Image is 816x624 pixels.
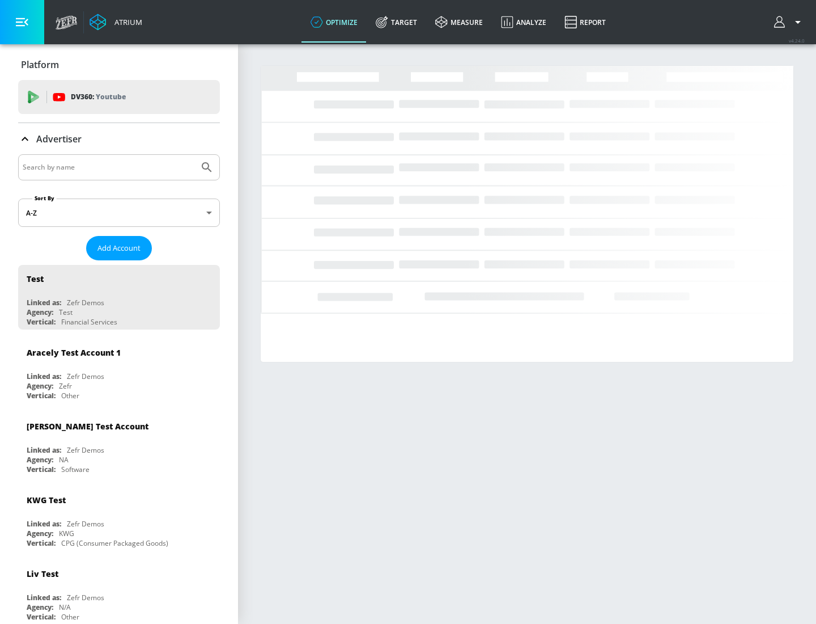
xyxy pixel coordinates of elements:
div: KWG Test [27,495,66,505]
div: CPG (Consumer Packaged Goods) [61,538,168,548]
div: TestLinked as:Zefr DemosAgency:TestVertical:Financial Services [18,265,220,330]
div: DV360: Youtube [18,80,220,114]
a: Atrium [90,14,142,31]
div: [PERSON_NAME] Test AccountLinked as:Zefr DemosAgency:NAVertical:Software [18,412,220,477]
div: KWG [59,529,74,538]
div: Agency: [27,602,53,612]
a: Report [555,2,615,43]
div: Zefr Demos [67,372,104,381]
label: Sort By [32,195,57,202]
div: Agency: [27,307,53,317]
p: DV360: [71,91,126,103]
div: N/A [59,602,71,612]
div: Zefr Demos [67,298,104,307]
input: Search by name [23,160,194,175]
div: Zefr Demos [67,519,104,529]
div: Linked as: [27,298,61,307]
span: v 4.24.0 [789,37,805,44]
div: Atrium [110,17,142,27]
div: Aracely Test Account 1Linked as:Zefr DemosAgency:ZefrVertical:Other [18,339,220,403]
div: Vertical: [27,465,56,474]
div: Liv Test [27,568,58,579]
div: Linked as: [27,372,61,381]
span: Add Account [97,242,141,255]
div: Test [27,273,44,284]
div: A-Z [18,199,220,227]
p: Advertiser [36,133,82,145]
p: Youtube [96,91,126,103]
div: Financial Services [61,317,117,327]
div: Agency: [27,529,53,538]
div: Vertical: [27,612,56,622]
div: Vertical: [27,391,56,400]
div: Vertical: [27,317,56,327]
div: Vertical: [27,538,56,548]
a: measure [426,2,492,43]
div: Linked as: [27,593,61,602]
div: KWG TestLinked as:Zefr DemosAgency:KWGVertical:CPG (Consumer Packaged Goods) [18,486,220,551]
div: Advertiser [18,123,220,155]
div: Platform [18,49,220,81]
div: Zefr Demos [67,445,104,455]
div: Aracely Test Account 1 [27,347,121,358]
div: Zefr [59,381,72,391]
a: optimize [301,2,367,43]
div: Agency: [27,381,53,391]
p: Platform [21,58,59,71]
div: Linked as: [27,519,61,529]
div: Other [61,612,79,622]
button: Add Account [86,236,152,260]
div: Linked as: [27,445,61,455]
a: Target [367,2,426,43]
div: Test [59,307,73,317]
div: Zefr Demos [67,593,104,602]
div: Software [61,465,90,474]
div: [PERSON_NAME] Test Account [27,421,148,432]
div: Other [61,391,79,400]
a: Analyze [492,2,555,43]
div: NA [59,455,69,465]
div: Agency: [27,455,53,465]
